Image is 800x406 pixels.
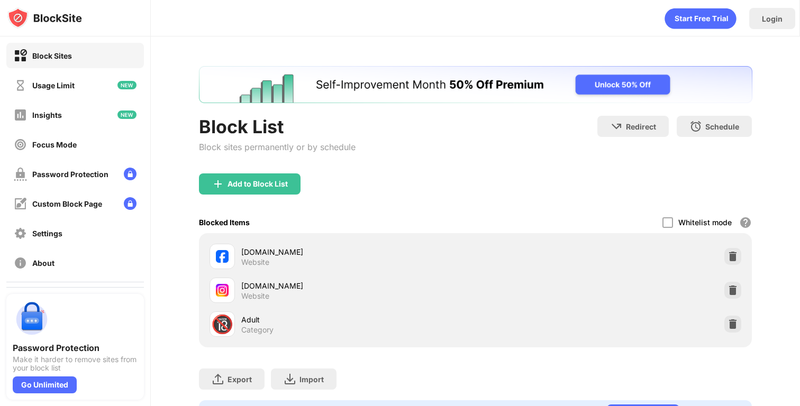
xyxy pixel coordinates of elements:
[13,355,138,372] div: Make it harder to remove sites from your block list
[32,170,108,179] div: Password Protection
[199,218,250,227] div: Blocked Items
[32,140,77,149] div: Focus Mode
[678,218,732,227] div: Whitelist mode
[211,313,233,335] div: 🔞
[117,110,137,119] img: new-icon.svg
[32,259,54,267] div: About
[14,138,27,151] img: focus-off.svg
[124,168,137,180] img: lock-menu.svg
[199,66,752,103] iframe: Banner
[199,142,356,152] div: Block sites permanently or by schedule
[241,314,476,325] div: Adult
[14,227,27,240] img: settings-off.svg
[13,300,51,338] img: push-password-protection.svg
[14,79,27,92] img: time-usage-off.svg
[32,110,62,119] div: Insights
[32,51,72,60] div: Block Sites
[14,49,27,62] img: block-on.svg
[228,375,252,384] div: Export
[14,256,27,270] img: about-off.svg
[7,7,82,29] img: logo-blocksite.svg
[241,291,269,301] div: Website
[14,197,27,210] img: customize-block-page-off.svg
[228,180,288,188] div: Add to Block List
[665,8,737,29] div: animation
[199,116,356,137] div: Block List
[32,229,62,238] div: Settings
[241,325,274,335] div: Category
[241,280,476,291] div: [DOMAIN_NAME]
[32,199,102,208] div: Custom Block Page
[241,257,269,267] div: Website
[705,122,739,131] div: Schedule
[216,250,229,263] img: favicons
[626,122,656,131] div: Redirect
[32,81,75,90] div: Usage Limit
[13,376,77,393] div: Go Unlimited
[762,14,783,23] div: Login
[299,375,324,384] div: Import
[216,284,229,297] img: favicons
[241,246,476,257] div: [DOMAIN_NAME]
[124,197,137,210] img: lock-menu.svg
[14,168,27,181] img: password-protection-off.svg
[117,81,137,89] img: new-icon.svg
[14,108,27,122] img: insights-off.svg
[13,343,138,353] div: Password Protection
